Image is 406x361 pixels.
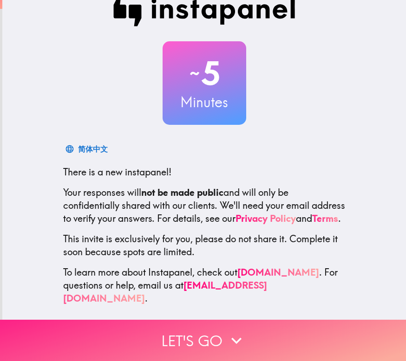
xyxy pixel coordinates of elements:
b: not be made public [141,187,223,198]
h3: Minutes [163,92,246,112]
p: To learn more about Instapanel, check out . For questions or help, email us at . [63,266,346,305]
a: [DOMAIN_NAME] [237,266,319,278]
h2: 5 [163,54,246,92]
a: [EMAIL_ADDRESS][DOMAIN_NAME] [63,279,267,304]
p: This invite is exclusively for you, please do not share it. Complete it soon because spots are li... [63,232,346,258]
div: 简体中文 [78,142,108,155]
p: Your responses will and will only be confidentially shared with our clients. We'll need your emai... [63,186,346,225]
span: There is a new instapanel! [63,166,171,178]
button: 简体中文 [63,140,111,158]
a: Privacy Policy [236,213,296,224]
a: Terms [312,213,338,224]
span: ~ [188,59,201,87]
